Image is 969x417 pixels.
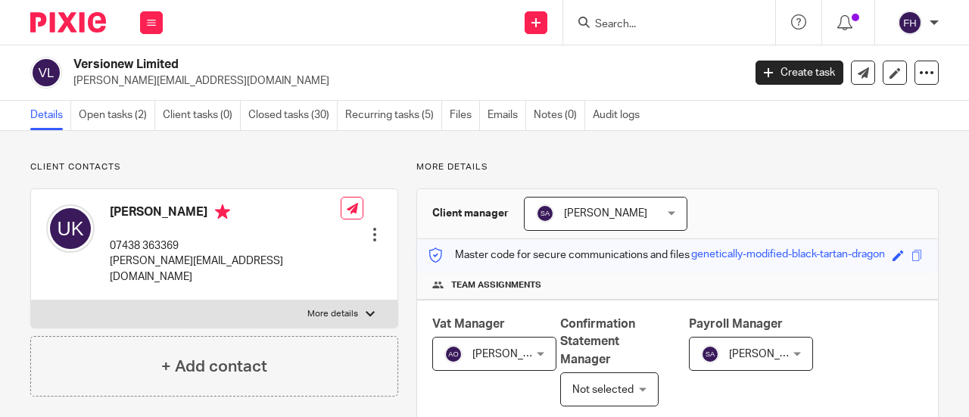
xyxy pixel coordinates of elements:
p: More details [307,308,358,320]
i: Primary [215,204,230,219]
a: Details [30,101,71,130]
input: Search [594,18,730,32]
img: svg%3E [701,345,719,363]
a: Emails [488,101,526,130]
span: [PERSON_NAME] [564,208,647,219]
p: 07438 363369 [110,238,341,254]
a: Closed tasks (30) [248,101,338,130]
h2: Versionew Limited [73,57,601,73]
h3: Client manager [432,206,509,221]
a: Recurring tasks (5) [345,101,442,130]
img: svg%3E [536,204,554,223]
img: svg%3E [444,345,463,363]
a: Audit logs [593,101,647,130]
img: svg%3E [898,11,922,35]
span: Confirmation Statement Manager [560,318,635,366]
span: Payroll Manager [689,318,783,330]
img: svg%3E [46,204,95,253]
h4: [PERSON_NAME] [110,204,341,223]
span: [PERSON_NAME] [729,349,812,359]
p: Master code for secure communications and files [428,247,690,263]
p: Client contacts [30,161,398,173]
p: [PERSON_NAME][EMAIL_ADDRESS][DOMAIN_NAME] [73,73,733,89]
p: [PERSON_NAME][EMAIL_ADDRESS][DOMAIN_NAME] [110,254,341,285]
span: [PERSON_NAME] [472,349,556,359]
a: Open tasks (2) [79,101,155,130]
div: genetically-modified-black-tartan-dragon [691,247,885,264]
a: Notes (0) [534,101,585,130]
a: Client tasks (0) [163,101,241,130]
h4: + Add contact [161,355,267,378]
p: More details [416,161,939,173]
img: Pixie [30,12,106,33]
span: Not selected [572,384,634,395]
span: Team assignments [451,279,541,291]
img: svg%3E [30,57,62,89]
a: Files [450,101,480,130]
a: Create task [756,61,843,85]
span: Vat Manager [432,318,505,330]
